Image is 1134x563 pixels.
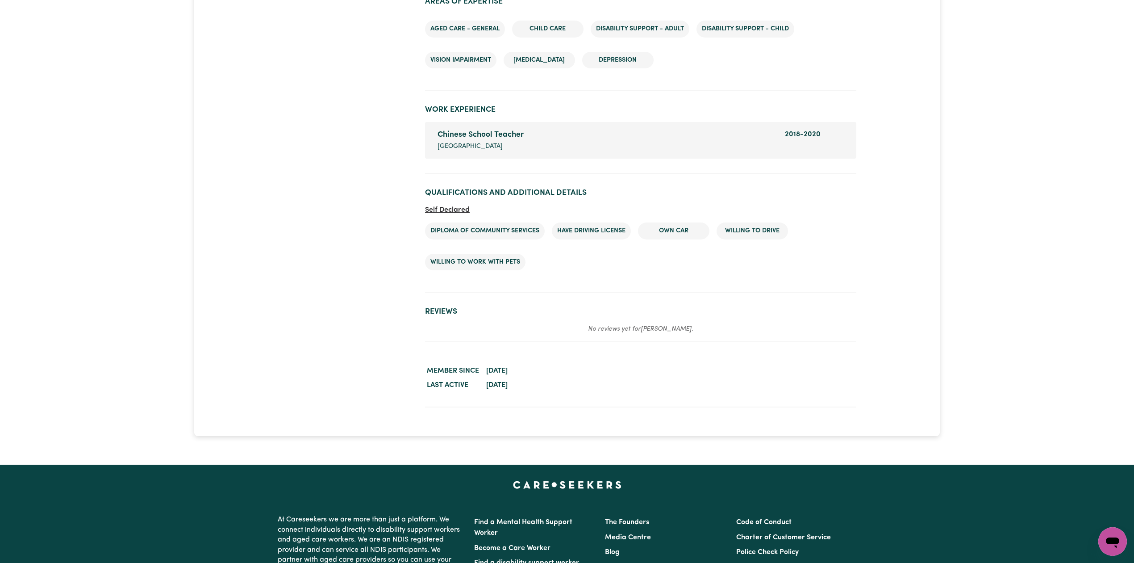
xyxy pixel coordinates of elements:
[552,223,631,239] li: Have driving license
[588,326,693,332] em: No reviews yet for [PERSON_NAME] .
[736,549,799,556] a: Police Check Policy
[486,382,508,389] time: [DATE]
[474,519,572,537] a: Find a Mental Health Support Worker
[785,131,821,138] span: 2018 - 2020
[425,206,470,214] span: Self Declared
[591,21,689,38] li: Disability support - Adult
[696,21,794,38] li: Disability support - Child
[512,21,584,38] li: Child care
[425,307,856,316] h2: Reviews
[438,142,503,151] span: [GEOGRAPHIC_DATA]
[425,105,856,114] h2: Work Experience
[425,223,545,239] li: Diploma of Community Services
[425,52,496,69] li: Vision impairment
[736,519,792,526] a: Code of Conduct
[474,545,550,552] a: Become a Care Worker
[605,549,620,556] a: Blog
[504,52,575,69] li: [MEDICAL_DATA]
[438,129,774,141] div: Chinese School Teacher
[582,52,654,69] li: Depression
[605,534,651,541] a: Media Centre
[1098,527,1127,556] iframe: Button to launch messaging window
[425,254,525,271] li: Willing to work with pets
[736,534,831,541] a: Charter of Customer Service
[425,378,481,392] dt: Last active
[513,481,621,488] a: Careseekers home page
[717,223,788,239] li: Willing to drive
[605,519,649,526] a: The Founders
[425,364,481,378] dt: Member since
[638,223,709,239] li: Own Car
[425,21,505,38] li: Aged care - General
[425,188,856,197] h2: Qualifications and Additional Details
[486,367,508,374] time: [DATE]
